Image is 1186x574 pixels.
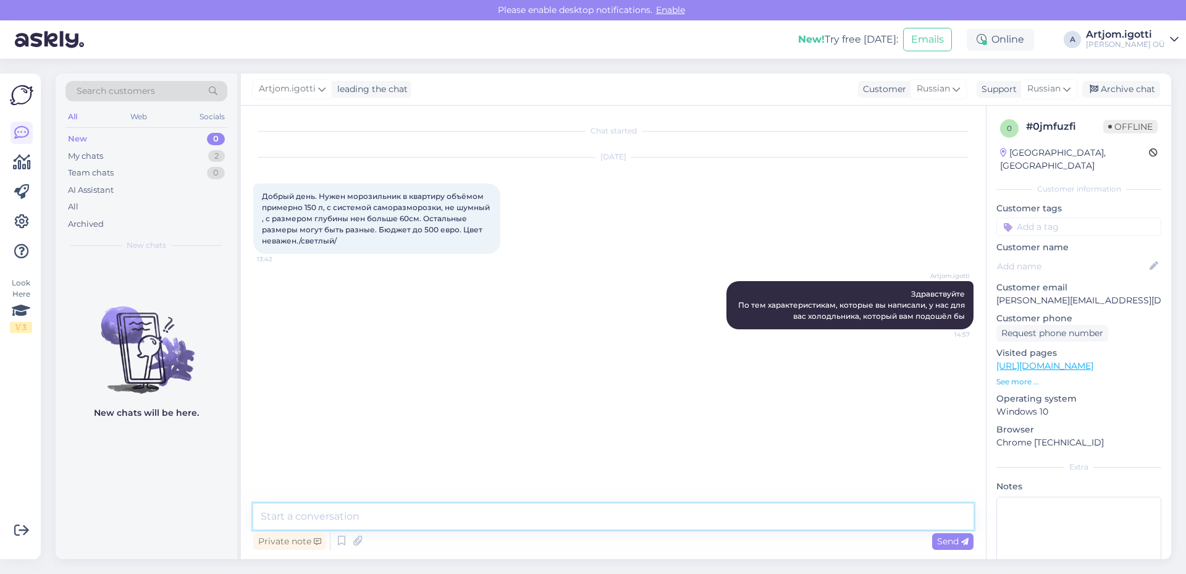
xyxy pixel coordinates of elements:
[996,241,1161,254] p: Customer name
[1086,30,1179,49] a: Artjom.igotti[PERSON_NAME] OÜ
[997,260,1147,273] input: Add name
[858,83,906,96] div: Customer
[1086,40,1165,49] div: [PERSON_NAME] OÜ
[1026,119,1103,134] div: # 0jmfuzfi
[1000,146,1149,172] div: [GEOGRAPHIC_DATA], [GEOGRAPHIC_DATA]
[996,202,1161,215] p: Customer tags
[1064,31,1081,48] div: A
[903,28,952,51] button: Emails
[68,167,114,179] div: Team chats
[996,480,1161,493] p: Notes
[68,218,104,230] div: Archived
[127,240,166,251] span: New chats
[1082,81,1160,98] div: Archive chat
[1007,124,1012,133] span: 0
[923,330,970,339] span: 14:57
[996,294,1161,307] p: [PERSON_NAME][EMAIL_ADDRESS][DOMAIN_NAME]
[996,347,1161,360] p: Visited pages
[996,312,1161,325] p: Customer phone
[996,360,1093,371] a: [URL][DOMAIN_NAME]
[738,289,967,321] span: Здравствуйте По тем характеристикам, которые вы написали, у нас для вас холодльника, который вам ...
[68,184,114,196] div: AI Assistant
[977,83,1017,96] div: Support
[65,109,80,125] div: All
[332,83,408,96] div: leading the chat
[10,83,33,107] img: Askly Logo
[10,277,32,333] div: Look Here
[94,407,199,420] p: New chats will be here.
[207,167,225,179] div: 0
[996,436,1161,449] p: Chrome [TECHNICAL_ID]
[262,192,492,245] span: Добрый день. Нужен морозильник в квартиру объёмом примерно 150 л, с системой саморазморозки, не ш...
[68,201,78,213] div: All
[197,109,227,125] div: Socials
[259,82,316,96] span: Artjom.igotti
[68,150,103,162] div: My chats
[923,271,970,281] span: Artjom.igotti
[996,392,1161,405] p: Operating system
[207,133,225,145] div: 0
[996,462,1161,473] div: Extra
[253,125,974,137] div: Chat started
[917,82,950,96] span: Russian
[996,281,1161,294] p: Customer email
[996,376,1161,387] p: See more ...
[798,32,898,47] div: Try free [DATE]:
[257,255,303,264] span: 13:42
[253,151,974,162] div: [DATE]
[1103,120,1158,133] span: Offline
[77,85,155,98] span: Search customers
[68,133,87,145] div: New
[937,536,969,547] span: Send
[56,284,237,395] img: No chats
[798,33,825,45] b: New!
[996,405,1161,418] p: Windows 10
[128,109,149,125] div: Web
[996,184,1161,195] div: Customer information
[652,4,689,15] span: Enable
[996,325,1108,342] div: Request phone number
[1086,30,1165,40] div: Artjom.igotti
[1027,82,1061,96] span: Russian
[996,423,1161,436] p: Browser
[208,150,225,162] div: 2
[253,533,326,550] div: Private note
[996,217,1161,236] input: Add a tag
[10,322,32,333] div: 1 / 3
[967,28,1034,51] div: Online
